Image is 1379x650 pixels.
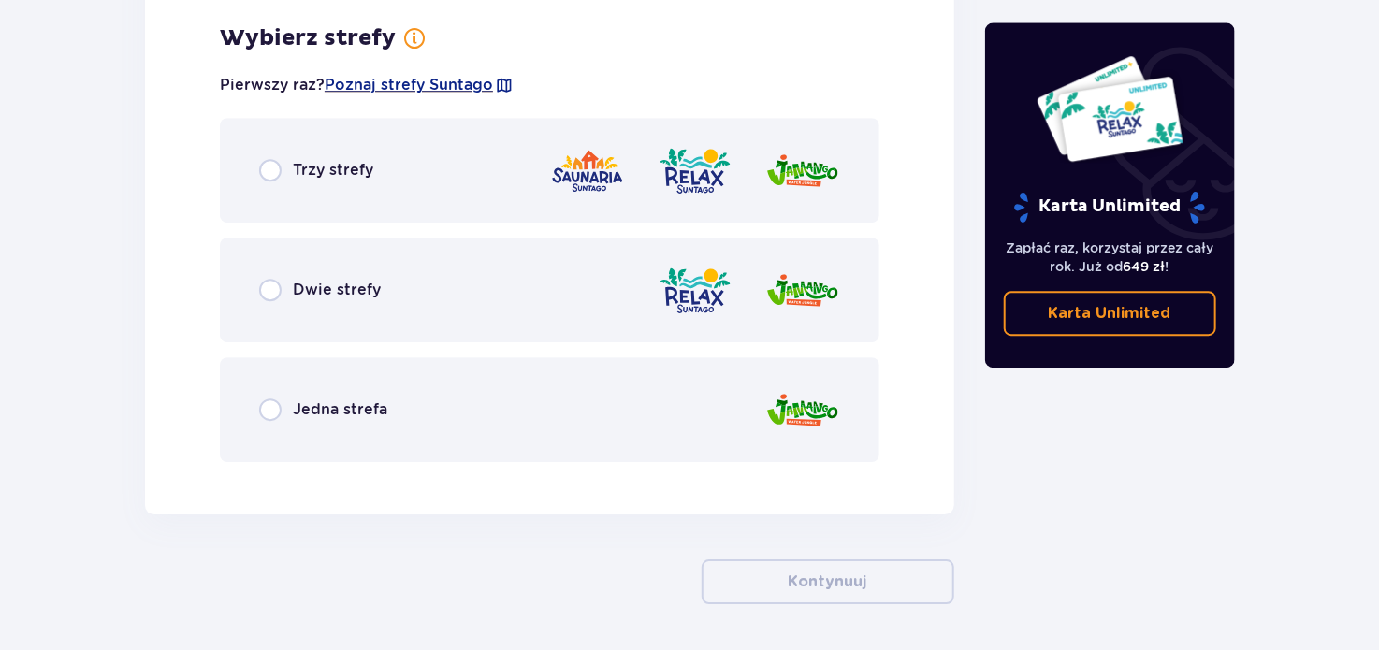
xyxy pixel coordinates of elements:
[293,280,381,300] p: Dwie strefy
[1012,191,1207,224] p: Karta Unlimited
[1004,238,1217,276] p: Zapłać raz, korzystaj przez cały rok. Już od !
[658,264,733,317] img: zone logo
[550,144,625,197] img: zone logo
[765,383,840,437] img: zone logo
[765,264,840,317] img: zone logo
[325,75,493,95] a: Poznaj strefy Suntago
[658,144,733,197] img: zone logo
[220,75,514,95] p: Pierwszy raz?
[293,160,373,181] p: Trzy strefy
[1124,259,1166,274] span: 649 zł
[1004,291,1217,336] a: Karta Unlimited
[789,571,867,592] p: Kontynuuj
[702,559,954,604] button: Kontynuuj
[1049,303,1171,324] p: Karta Unlimited
[765,144,840,197] img: zone logo
[220,24,396,52] p: Wybierz strefy
[293,399,387,420] p: Jedna strefa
